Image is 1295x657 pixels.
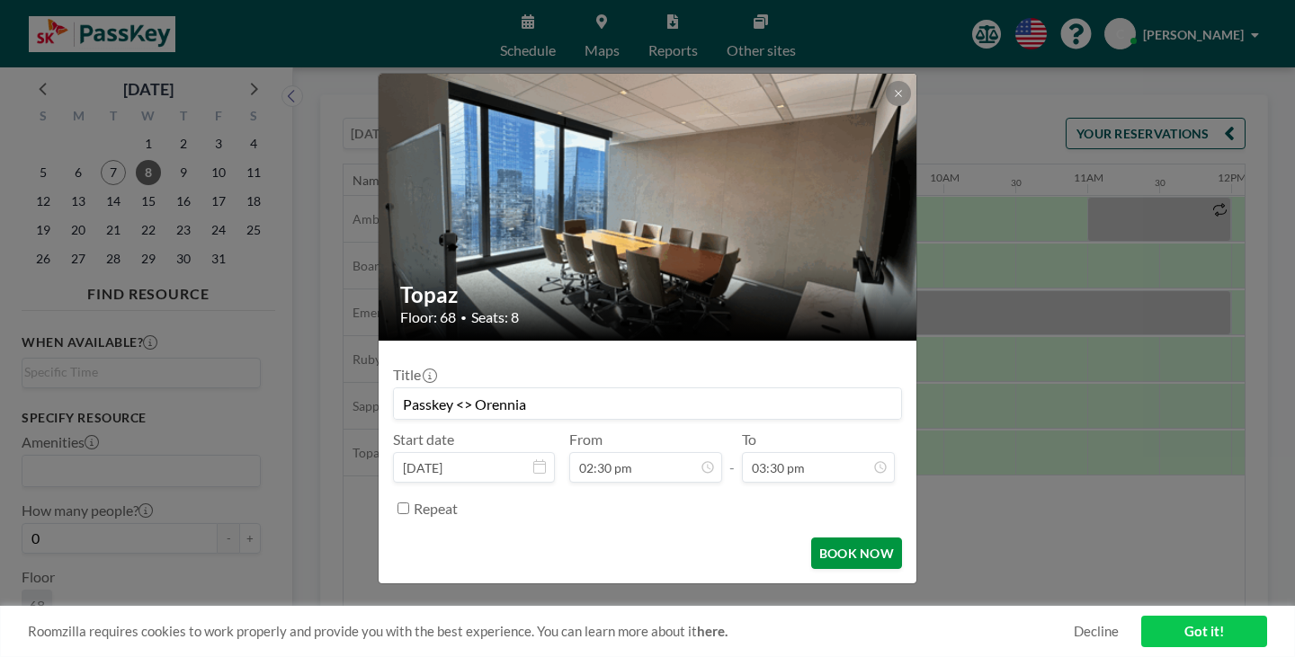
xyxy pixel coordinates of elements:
[400,281,897,308] h2: Topaz
[569,431,603,448] label: From
[471,308,519,326] span: Seats: 8
[811,537,902,569] button: BOOK NOW
[697,623,728,639] a: here.
[742,431,756,448] label: To
[379,55,918,360] img: 537.gif
[28,623,1074,640] span: Roomzilla requires cookies to work properly and provide you with the best experience. You can lea...
[1074,623,1119,640] a: Decline
[729,437,735,476] span: -
[1141,616,1267,647] a: Got it!
[460,311,467,324] span: •
[394,388,901,419] input: Nikhil's reservation
[400,308,456,326] span: Floor: 68
[393,366,435,384] label: Title
[414,500,458,518] label: Repeat
[393,431,454,448] label: Start date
